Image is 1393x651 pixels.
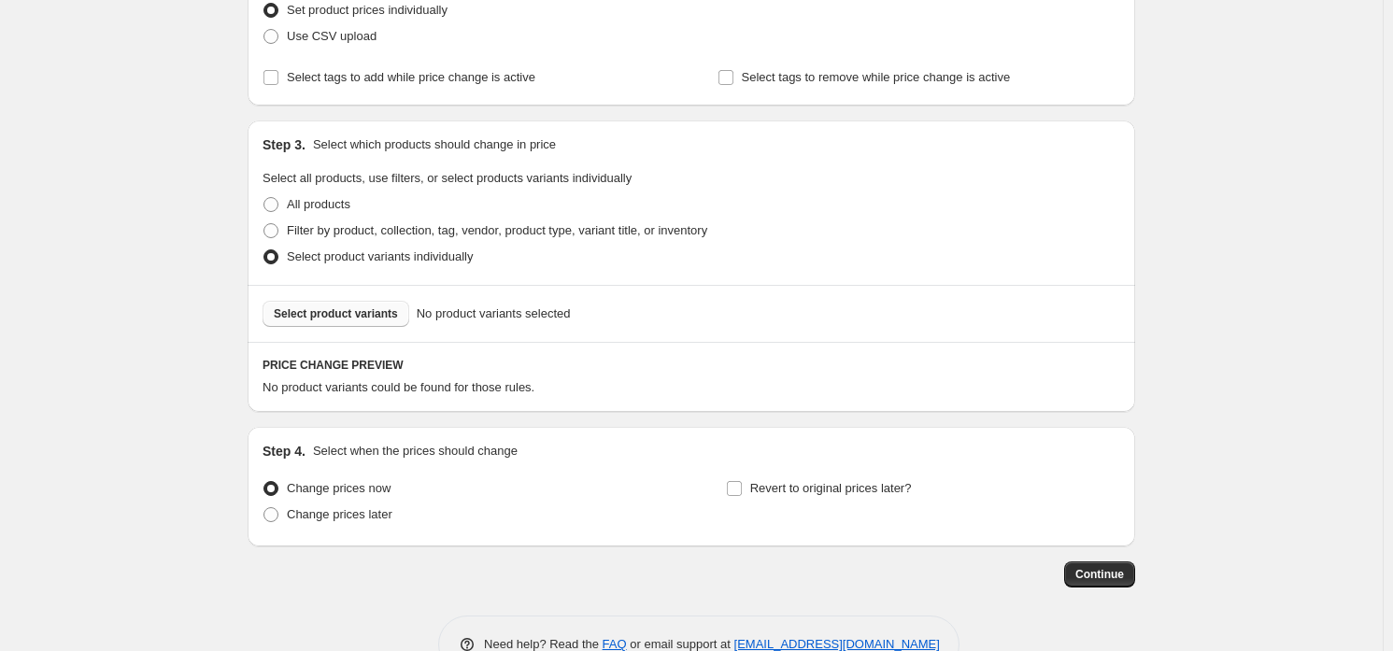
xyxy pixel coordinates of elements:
h2: Step 3. [263,135,306,154]
span: Use CSV upload [287,29,377,43]
span: Continue [1075,567,1124,582]
a: FAQ [603,637,627,651]
span: Change prices now [287,481,391,495]
a: [EMAIL_ADDRESS][DOMAIN_NAME] [734,637,940,651]
span: or email support at [627,637,734,651]
h6: PRICE CHANGE PREVIEW [263,358,1120,373]
span: Change prices later [287,507,392,521]
button: Select product variants [263,301,409,327]
p: Select which products should change in price [313,135,556,154]
span: Select tags to add while price change is active [287,70,535,84]
span: No product variants selected [417,304,571,323]
p: Select when the prices should change [313,442,518,460]
span: Filter by product, collection, tag, vendor, product type, variant title, or inventory [287,223,707,237]
span: Select tags to remove while price change is active [742,70,1011,84]
span: No product variants could be found for those rules. [263,380,534,394]
span: Revert to original prices later? [750,481,912,495]
span: Select all products, use filters, or select products variants individually [263,171,632,185]
button: Continue [1064,561,1135,587]
span: Set product prices individually [287,3,448,17]
h2: Step 4. [263,442,306,460]
span: Select product variants individually [287,249,473,263]
span: All products [287,197,350,211]
span: Need help? Read the [484,637,603,651]
span: Select product variants [274,306,398,321]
